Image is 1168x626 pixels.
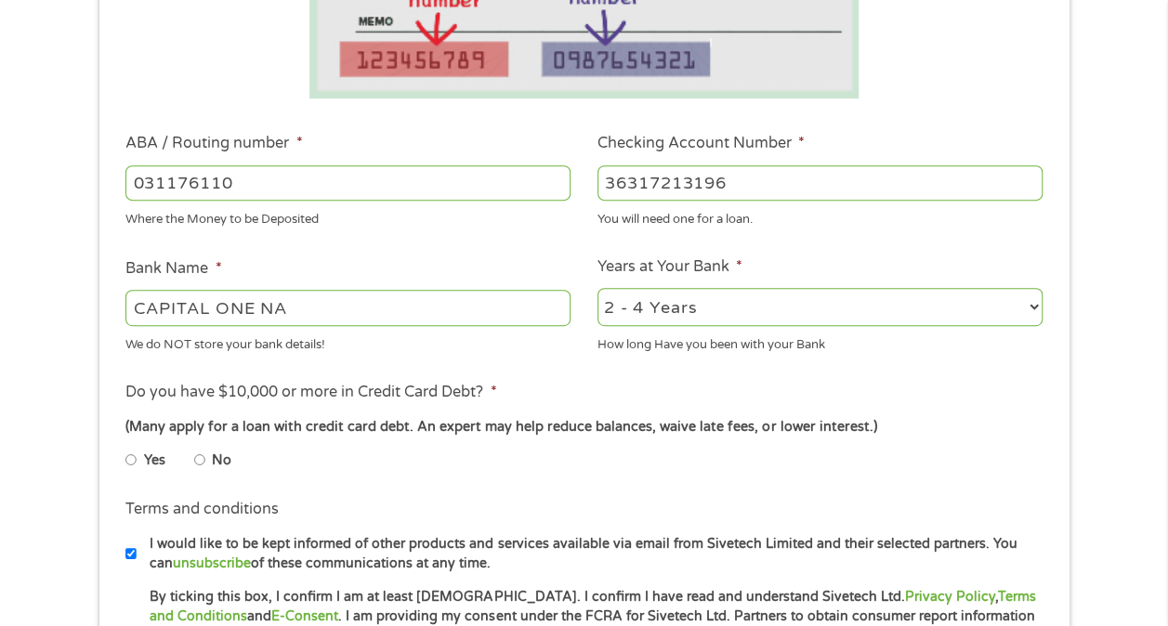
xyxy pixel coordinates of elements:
[125,329,571,354] div: We do NOT store your bank details!
[597,134,805,153] label: Checking Account Number
[125,500,279,519] label: Terms and conditions
[212,450,231,471] label: No
[144,450,165,471] label: Yes
[150,589,1035,624] a: Terms and Conditions
[597,204,1043,229] div: You will need one for a loan.
[125,204,571,229] div: Where the Money to be Deposited
[597,329,1043,354] div: How long Have you been with your Bank
[597,257,742,277] label: Years at Your Bank
[173,555,251,571] a: unsubscribe
[125,259,221,279] label: Bank Name
[125,383,496,402] label: Do you have $10,000 or more in Credit Card Debt?
[137,534,1048,574] label: I would like to be kept informed of other products and services available via email from Sivetech...
[125,417,1042,437] div: (Many apply for a loan with credit card debt. An expert may help reduce balances, waive late fees...
[125,165,571,201] input: 263177916
[125,134,302,153] label: ABA / Routing number
[904,589,994,605] a: Privacy Policy
[271,608,338,624] a: E-Consent
[597,165,1043,201] input: 345634636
